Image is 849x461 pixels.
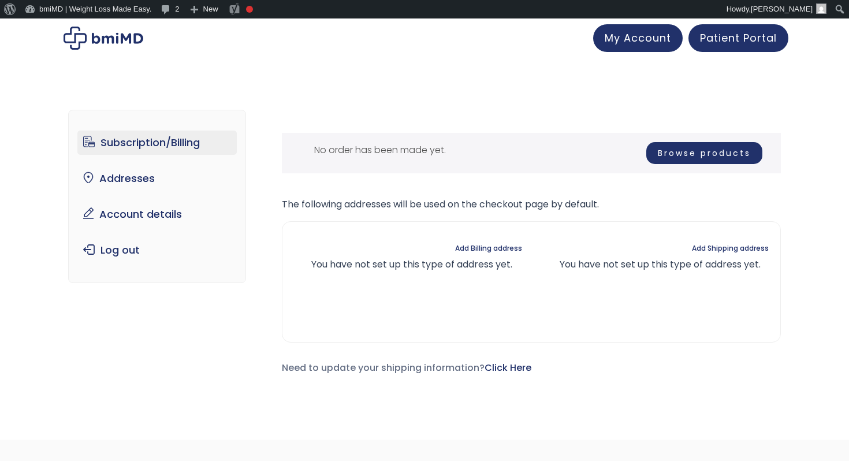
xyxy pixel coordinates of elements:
a: Account details [77,202,237,226]
a: Add Shipping address [692,240,769,256]
div: No order has been made yet. [282,133,781,173]
a: Browse products [646,142,762,164]
a: Click Here [485,361,531,374]
a: Add Billing address [455,240,522,256]
a: Patient Portal [688,24,788,52]
img: My account [64,27,143,50]
span: Patient Portal [700,31,777,45]
address: You have not set up this type of address yet. [541,259,761,271]
span: Need to update your shipping information? [282,361,531,374]
a: Log out [77,238,237,262]
a: Addresses [77,166,237,191]
a: My Account [593,24,683,52]
p: The following addresses will be used on the checkout page by default. [282,196,781,213]
a: Subscription/Billing [77,131,237,155]
address: You have not set up this type of address yet. [294,259,512,271]
nav: Account pages [68,110,247,283]
span: My Account [605,31,671,45]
